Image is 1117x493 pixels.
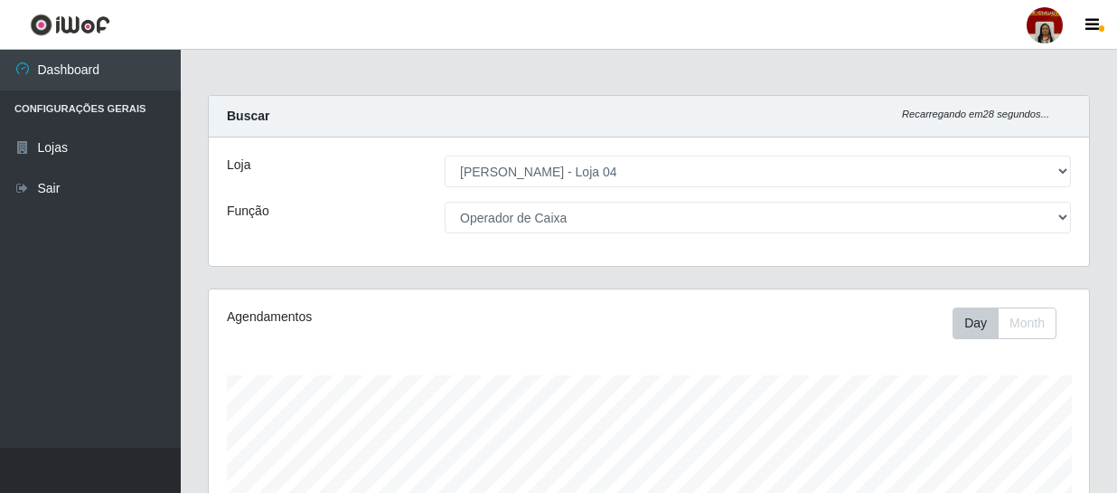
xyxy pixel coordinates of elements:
label: Loja [227,156,250,175]
button: Month [998,308,1056,339]
img: CoreUI Logo [30,14,110,36]
div: Agendamentos [227,308,563,327]
strong: Buscar [227,109,269,123]
div: First group [953,308,1056,339]
button: Day [953,308,999,339]
label: Função [227,202,269,221]
div: Toolbar with button groups [953,308,1071,339]
i: Recarregando em 28 segundos... [902,109,1049,119]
